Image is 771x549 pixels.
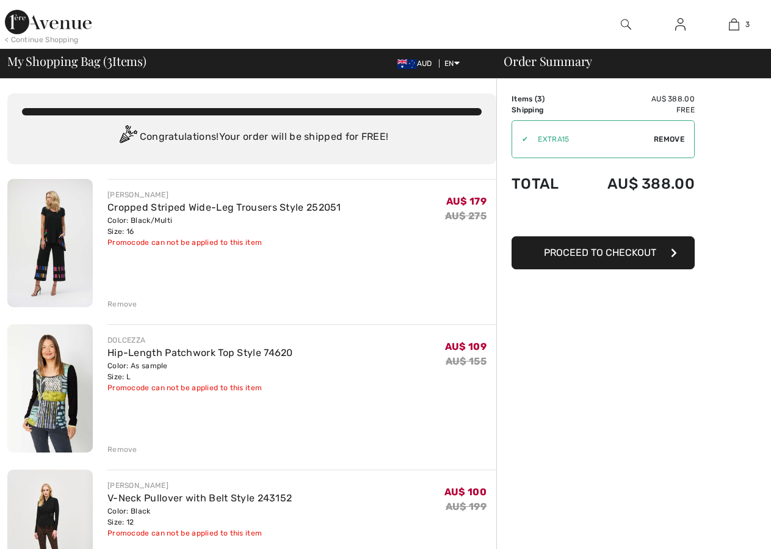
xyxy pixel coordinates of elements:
[107,444,137,455] div: Remove
[115,125,140,150] img: Congratulation2.svg
[5,10,92,34] img: 1ère Avenue
[446,501,487,512] s: AU$ 199
[489,55,764,67] div: Order Summary
[576,163,695,205] td: AU$ 388.00
[745,19,750,30] span: 3
[107,506,292,528] div: Color: Black Size: 12
[675,17,686,32] img: My Info
[107,189,341,200] div: [PERSON_NAME]
[107,492,292,504] a: V-Neck Pullover with Belt Style 243152
[512,134,528,145] div: ✔
[537,95,542,103] span: 3
[576,93,695,104] td: AU$ 388.00
[107,237,341,248] div: Promocode can not be applied to this item
[444,59,460,68] span: EN
[446,355,487,367] s: AU$ 155
[512,93,576,104] td: Items ( )
[729,17,739,32] img: My Bag
[107,360,293,382] div: Color: As sample Size: L
[512,236,695,269] button: Proceed to Checkout
[445,341,487,352] span: AU$ 109
[446,195,487,207] span: AU$ 179
[7,324,93,453] img: Hip-Length Patchwork Top Style 74620
[576,104,695,115] td: Free
[654,134,684,145] span: Remove
[107,480,292,491] div: [PERSON_NAME]
[708,17,761,32] a: 3
[665,17,695,32] a: Sign In
[528,121,654,158] input: Promo code
[107,299,137,310] div: Remove
[107,382,293,393] div: Promocode can not be applied to this item
[107,52,112,68] span: 3
[107,347,293,358] a: Hip-Length Patchwork Top Style 74620
[107,335,293,346] div: DOLCEZZA
[7,179,93,307] img: Cropped Striped Wide-Leg Trousers Style 252051
[512,163,576,205] td: Total
[107,215,341,237] div: Color: Black/Multi Size: 16
[5,34,79,45] div: < Continue Shopping
[512,205,695,232] iframe: PayPal
[445,210,487,222] s: AU$ 275
[444,486,487,498] span: AU$ 100
[107,528,292,539] div: Promocode can not be applied to this item
[512,104,576,115] td: Shipping
[397,59,437,68] span: AUD
[544,247,656,258] span: Proceed to Checkout
[621,17,631,32] img: search the website
[7,55,147,67] span: My Shopping Bag ( Items)
[107,202,341,213] a: Cropped Striped Wide-Leg Trousers Style 252051
[22,125,482,150] div: Congratulations! Your order will be shipped for FREE!
[397,59,417,69] img: Australian Dollar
